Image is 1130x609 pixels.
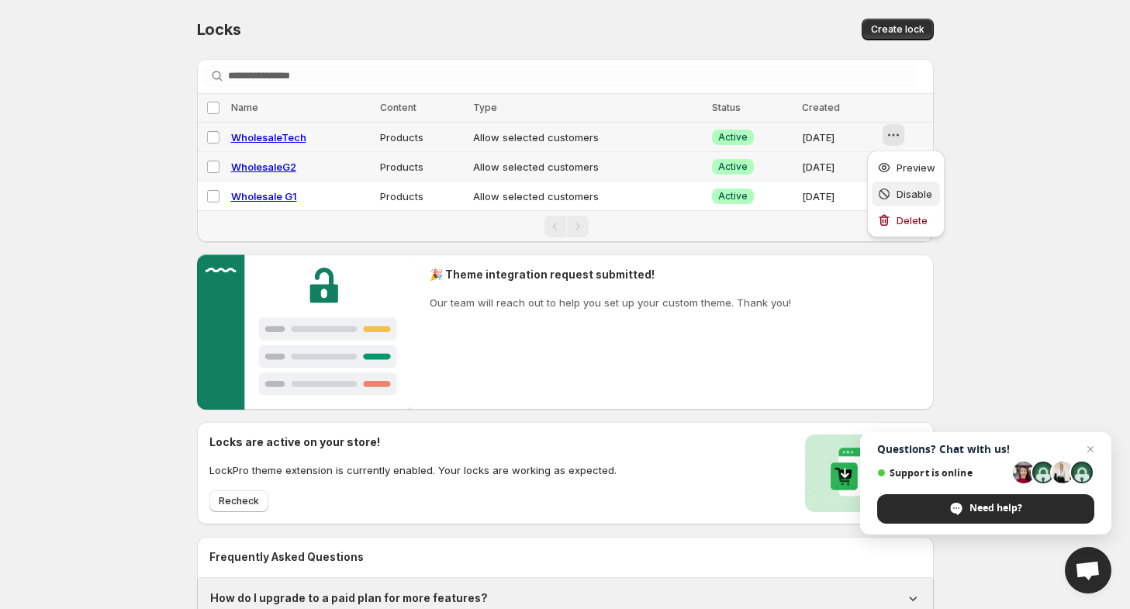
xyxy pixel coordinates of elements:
[430,295,791,310] p: Our team will reach out to help you set up your custom theme. Thank you!
[877,443,1094,455] span: Questions? Chat with us!
[1065,547,1111,593] div: Open chat
[877,467,1007,479] span: Support is online
[468,152,707,182] td: Allow selected customers
[380,102,416,113] span: Content
[219,495,259,507] span: Recheck
[468,123,707,152] td: Allow selected customers
[375,182,468,211] td: Products
[231,131,306,144] a: WholesaleTech
[375,152,468,182] td: Products
[712,102,741,113] span: Status
[231,102,258,113] span: Name
[1081,440,1100,458] span: Close chat
[805,434,921,512] img: Locks activated
[897,214,928,227] span: Delete
[209,549,921,565] h2: Frequently Asked Questions
[430,267,791,282] h2: 🎉 Theme integration request submitted!
[871,23,924,36] span: Create lock
[718,131,748,144] span: Active
[197,210,934,242] nav: Pagination
[473,102,497,113] span: Type
[797,182,881,211] td: [DATE]
[897,161,935,174] span: Preview
[210,590,488,606] h1: How do I upgrade to a paid plan for more features?
[797,152,881,182] td: [DATE]
[802,102,840,113] span: Created
[718,190,748,202] span: Active
[197,254,412,410] img: Customer support
[897,188,932,200] span: Disable
[197,20,241,39] span: Locks
[862,19,934,40] button: Create lock
[375,123,468,152] td: Products
[797,123,881,152] td: [DATE]
[468,182,707,211] td: Allow selected customers
[877,494,1094,524] div: Need help?
[969,501,1022,515] span: Need help?
[209,490,268,512] button: Recheck
[231,190,297,202] a: Wholesale G1
[718,161,748,173] span: Active
[231,161,296,173] a: WholesaleG2
[209,434,617,450] h2: Locks are active on your store!
[209,462,617,478] p: LockPro theme extension is currently enabled. Your locks are working as expected.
